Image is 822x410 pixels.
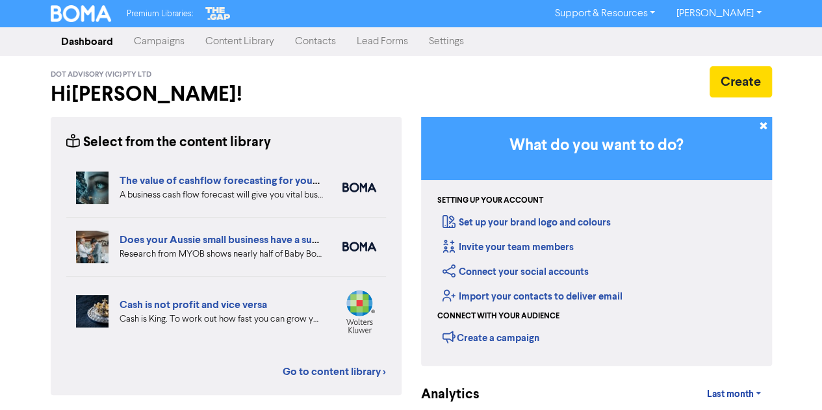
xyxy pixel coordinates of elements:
[120,233,380,246] a: Does your Aussie small business have a succession plan?
[437,311,559,322] div: Connect with your audience
[346,29,418,55] a: Lead Forms
[342,183,376,192] img: boma_accounting
[706,389,753,400] span: Last month
[437,195,543,207] div: Setting up your account
[51,5,112,22] img: BOMA Logo
[123,29,195,55] a: Campaigns
[696,381,771,407] a: Last month
[120,248,323,261] div: Research from MYOB shows nearly half of Baby Boomer business owners are planning to exit in the n...
[421,117,772,366] div: Getting Started in BOMA
[443,241,574,253] a: Invite your team members
[421,385,463,405] div: Analytics
[66,133,271,153] div: Select from the content library
[51,70,151,79] span: Dot Advisory (VIC) Pty Ltd
[51,82,402,107] h2: Hi [PERSON_NAME] !
[342,290,376,333] img: wolterskluwer
[443,216,611,229] a: Set up your brand logo and colours
[443,290,623,303] a: Import your contacts to deliver email
[710,66,772,97] button: Create
[441,136,752,155] h3: What do you want to do?
[120,313,323,326] div: Cash is King. To work out how fast you can grow your business, you need to look at your projected...
[544,3,665,24] a: Support & Resources
[195,29,285,55] a: Content Library
[418,29,474,55] a: Settings
[127,10,193,18] span: Premium Libraries:
[342,242,376,251] img: boma
[285,29,346,55] a: Contacts
[665,3,771,24] a: [PERSON_NAME]
[443,327,539,347] div: Create a campaign
[120,174,359,187] a: The value of cashflow forecasting for your business
[757,348,822,410] iframe: Chat Widget
[283,364,386,379] a: Go to content library >
[443,266,589,278] a: Connect your social accounts
[120,188,323,202] div: A business cash flow forecast will give you vital business intelligence to help you scenario-plan...
[51,29,123,55] a: Dashboard
[120,298,267,311] a: Cash is not profit and vice versa
[203,5,232,22] img: The Gap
